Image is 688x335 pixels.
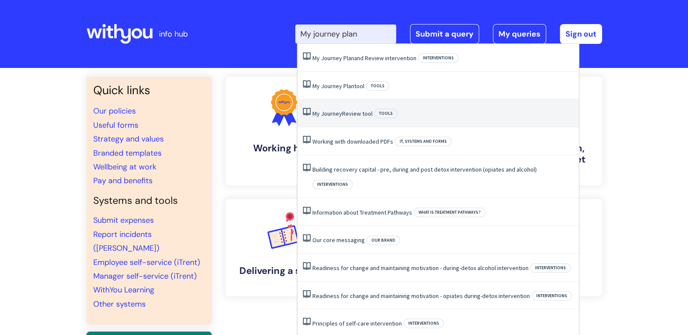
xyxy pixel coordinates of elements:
a: Building recovery capital - pre, during and post detox intervention (opiates and alcohol) [312,166,537,173]
a: Working here [226,77,342,185]
p: info hub [159,27,188,41]
span: Interventions [532,291,572,301]
span: My [312,82,320,90]
a: Sign out [560,24,602,44]
a: Report incidents ([PERSON_NAME]) [93,229,159,253]
h4: Systems and tools [93,195,205,207]
a: Our core messaging [312,236,365,244]
span: Plan [343,82,354,90]
span: Interventions [418,53,459,63]
span: Interventions [312,180,353,189]
a: Principles of self-care intervention [312,320,402,327]
span: Tools [374,109,398,118]
h4: Working here [232,143,336,154]
a: Branded templates [93,148,162,158]
a: Employee self-service (iTrent) [93,257,200,267]
span: Interventions [404,319,444,328]
a: Useful forms [93,120,138,130]
a: My JourneyReview tool [312,110,373,117]
span: My [312,110,320,117]
a: Working with downloaded PDFs [312,138,393,145]
input: Search [295,25,396,43]
a: Pay and benefits [93,175,153,186]
span: Interventions [530,263,571,273]
span: Journey [321,82,342,90]
a: Other systems [93,299,146,309]
a: Readiness for change and maintaining motivation - during-detox alcohol intervention [312,264,529,272]
span: IT, systems and forms [395,137,452,146]
a: WithYou Learning [93,285,154,295]
a: Wellbeing at work [93,162,156,172]
h3: Quick links [93,83,205,97]
a: Our policies [93,106,136,116]
a: Delivering a service [226,199,342,296]
span: Journey [321,110,342,117]
span: What is Treatment Pathways? [414,208,486,217]
div: | - [295,24,602,44]
a: My Journey Planand Review intervention [312,54,416,62]
a: Strategy and values [93,134,164,144]
a: Submit expenses [93,215,154,225]
a: My queries [493,24,546,44]
span: Tools [366,81,389,91]
span: My [312,54,320,62]
span: Our brand [367,236,400,245]
h4: Delivering a service [232,265,336,277]
a: Readiness for change and maintaining motivation - opiates during-detox intervention [312,292,530,300]
a: Submit a query [410,24,479,44]
a: Manager self-service (iTrent) [93,271,197,281]
span: Plan [343,54,354,62]
span: Journey [321,54,342,62]
a: My Journey Plantool [312,82,364,90]
a: Information about Treatment Pathways [312,209,412,216]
